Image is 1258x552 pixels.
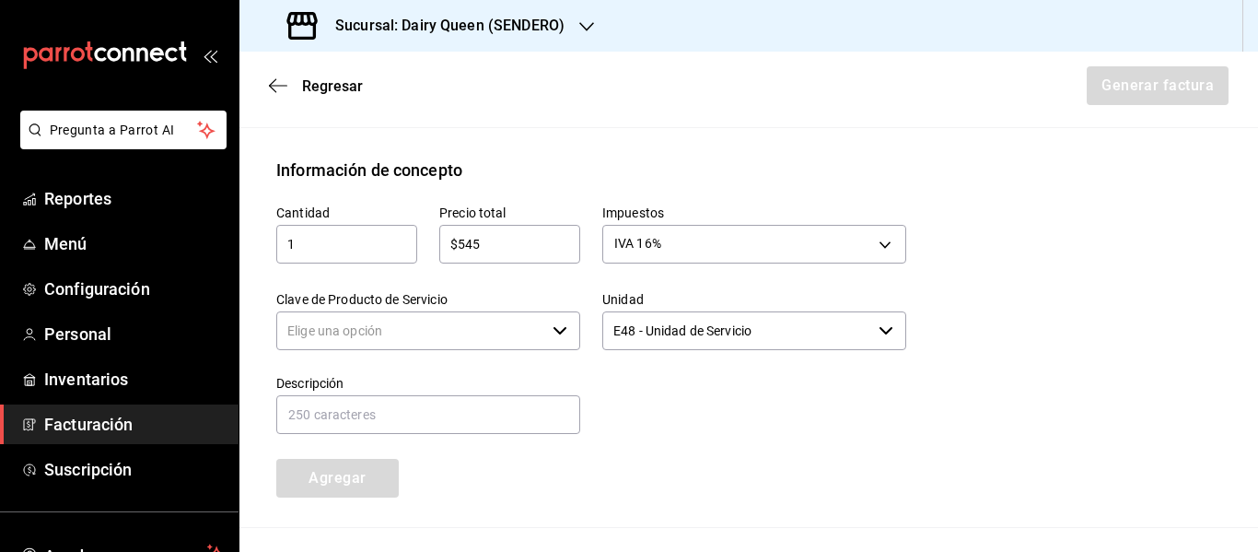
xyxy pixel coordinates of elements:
[320,15,565,37] h3: Sucursal: Dairy Queen (SENDERO)
[44,276,224,301] span: Configuración
[20,111,227,149] button: Pregunta a Parrot AI
[44,457,224,482] span: Suscripción
[13,134,227,153] a: Pregunta a Parrot AI
[44,412,224,437] span: Facturación
[614,234,661,253] span: IVA 16%
[203,48,217,63] button: open_drawer_menu
[276,158,462,182] div: Información de concepto
[269,77,363,95] button: Regresar
[439,233,580,255] input: $0.00
[439,206,580,218] label: Precio total
[44,322,224,346] span: Personal
[44,231,224,256] span: Menú
[302,77,363,95] span: Regresar
[276,311,545,350] input: Elige una opción
[44,367,224,392] span: Inventarios
[602,206,906,218] label: Impuestos
[44,186,224,211] span: Reportes
[50,121,198,140] span: Pregunta a Parrot AI
[602,311,871,350] input: Elige una opción
[276,292,580,305] label: Clave de Producto de Servicio
[276,376,580,389] label: Descripción
[276,395,580,434] input: 250 caracteres
[276,206,417,218] label: Cantidad
[602,292,906,305] label: Unidad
